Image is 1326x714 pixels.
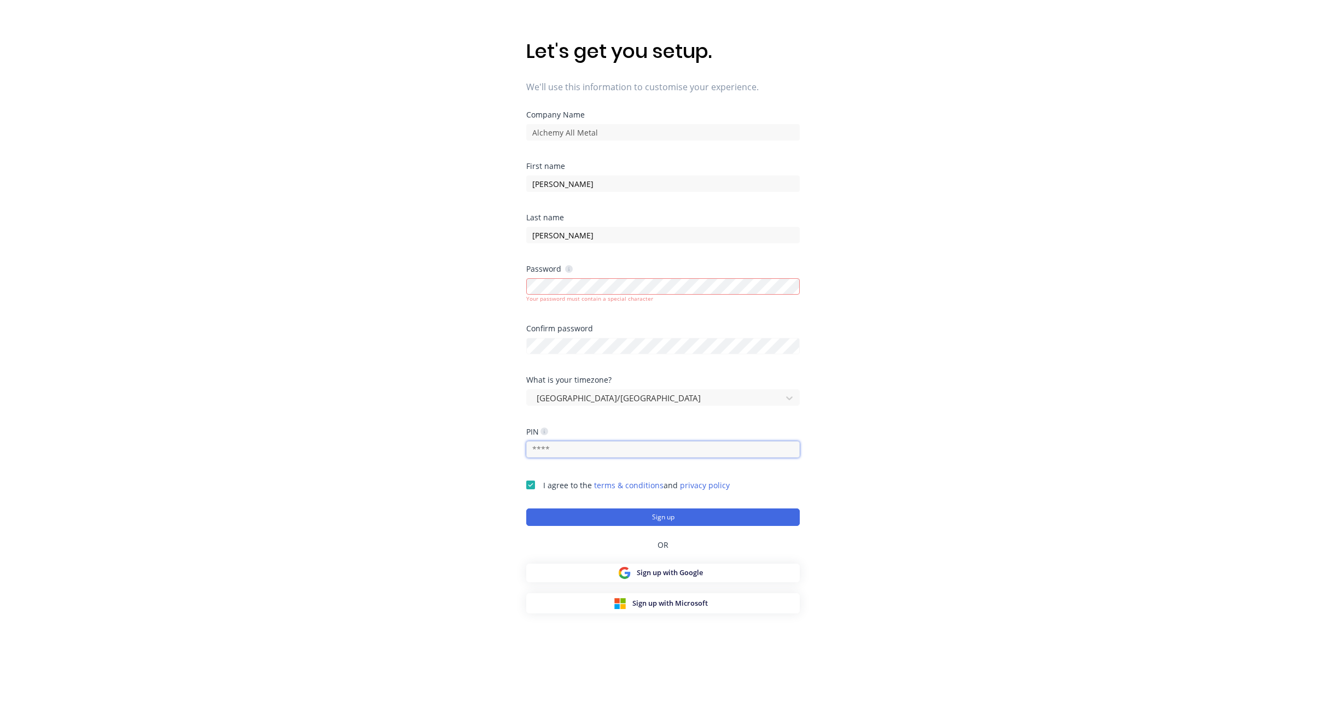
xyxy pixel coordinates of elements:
div: Company Name [526,111,800,119]
span: We'll use this information to customise your experience. [526,80,800,93]
div: What is your timezone? [526,376,800,384]
div: Your password must contain a special character [526,295,800,303]
div: First name [526,162,800,170]
button: Sign up with Microsoft [526,593,800,613]
a: privacy policy [680,480,730,490]
div: Password [526,264,573,274]
span: Sign up with Microsoft [632,598,708,608]
h1: Let's get you setup. [526,39,800,63]
span: I agree to the and [543,480,730,490]
div: PIN [526,426,548,437]
button: Sign up with Google [526,564,800,582]
span: Sign up with Google [637,567,703,578]
a: terms & conditions [594,480,664,490]
div: Confirm password [526,325,800,332]
div: Last name [526,214,800,221]
button: Sign up [526,508,800,526]
div: OR [526,526,800,564]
